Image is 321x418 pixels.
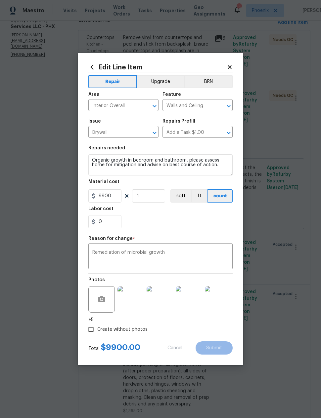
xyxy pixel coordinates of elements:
[88,146,125,150] h5: Repairs needed
[137,75,184,88] button: Upgrade
[224,101,233,111] button: Open
[88,75,137,88] button: Repair
[88,207,114,211] h5: Labor cost
[97,326,148,333] span: Create without photos
[92,250,229,264] textarea: Remediation of microbial growth
[207,189,233,203] button: count
[150,101,159,111] button: Open
[224,128,233,137] button: Open
[88,236,133,241] h5: Reason for change
[170,189,191,203] button: sqft
[162,119,195,124] h5: Repairs Prefill
[184,75,233,88] button: BRN
[88,317,94,323] span: +5
[196,341,233,355] button: Submit
[88,63,227,71] h2: Edit Line Item
[88,344,140,352] div: Total
[206,346,222,351] span: Submit
[191,189,207,203] button: ft
[88,92,100,97] h5: Area
[150,128,159,137] button: Open
[88,154,233,175] textarea: Organic growth in bedroom and bathroom, please assess home for mitigation and advise on best cour...
[167,346,182,351] span: Cancel
[88,278,105,282] h5: Photos
[88,179,119,184] h5: Material cost
[101,343,140,351] span: $ 9900.00
[157,341,193,355] button: Cancel
[162,92,181,97] h5: Feature
[88,119,101,124] h5: Issue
